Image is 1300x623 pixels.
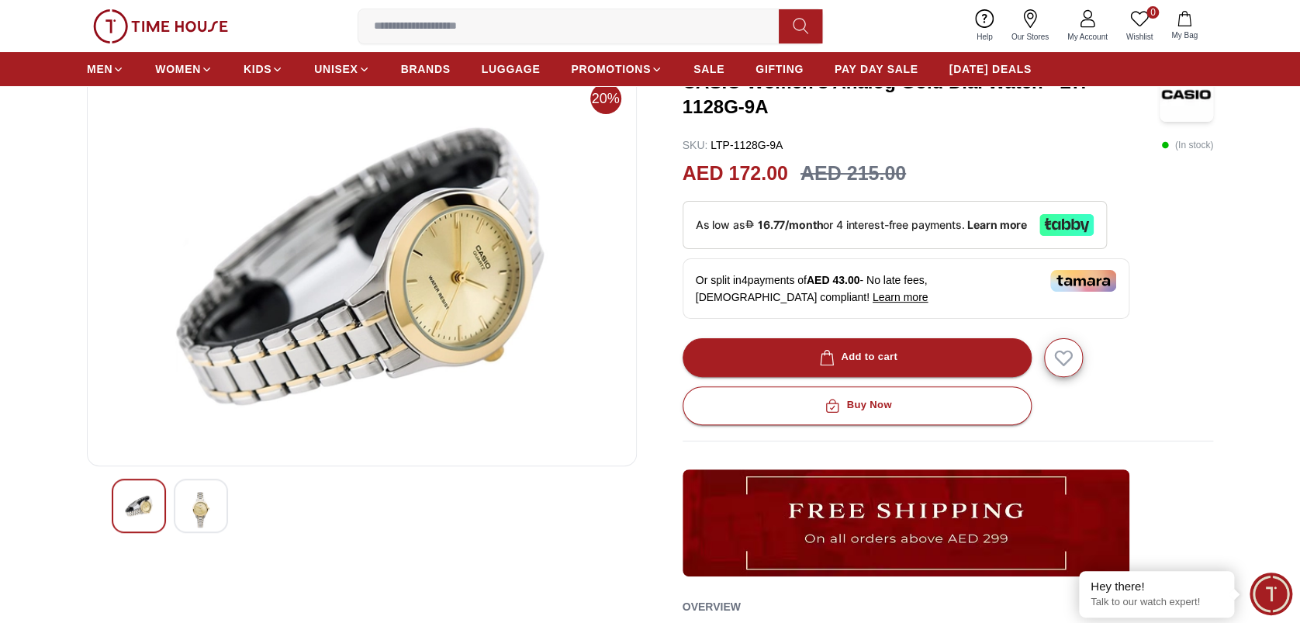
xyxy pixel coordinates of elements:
span: Our Stores [1005,31,1055,43]
button: My Bag [1162,8,1207,44]
span: LUGGAGE [482,61,541,77]
span: SKU : [683,139,708,151]
div: Or split in 4 payments of - No late fees, [DEMOGRAPHIC_DATA] compliant! [683,258,1129,319]
div: Hey there! [1091,579,1222,594]
span: KIDS [244,61,271,77]
span: 0 [1146,6,1159,19]
span: 20% [590,83,621,114]
span: [DATE] DEALS [949,61,1032,77]
a: Our Stores [1002,6,1058,46]
span: SALE [693,61,724,77]
p: Talk to our watch expert! [1091,596,1222,609]
span: Help [970,31,999,43]
span: Learn more [873,291,928,303]
p: LTP-1128G-9A [683,137,783,153]
div: Add to cart [816,348,897,366]
h2: AED 172.00 [683,159,788,189]
h2: Overview [683,595,741,618]
a: BRANDS [401,55,451,83]
a: Help [967,6,1002,46]
a: WOMEN [155,55,213,83]
a: GIFTING [755,55,804,83]
a: PROMOTIONS [571,55,662,83]
img: CASIO Women's Analog Gold Dial Watch - LTP-1128G-9A [1160,67,1213,122]
img: ... [683,469,1129,576]
a: [DATE] DEALS [949,55,1032,83]
span: My Bag [1165,29,1204,41]
p: ( In stock ) [1161,137,1213,153]
span: MEN [87,61,112,77]
img: ... [93,9,228,43]
img: CASIO Women's Analog Gold Dial Watch - LTP-1128G-9A [187,492,215,528]
a: UNISEX [314,55,369,83]
a: PAY DAY SALE [835,55,918,83]
span: PROMOTIONS [571,61,651,77]
span: AED 43.00 [807,274,859,286]
span: WOMEN [155,61,201,77]
button: Add to cart [683,338,1032,377]
a: KIDS [244,55,283,83]
span: My Account [1061,31,1114,43]
span: GIFTING [755,61,804,77]
a: LUGGAGE [482,55,541,83]
span: BRANDS [401,61,451,77]
img: CASIO Women's Analog Gold Dial Watch - LTP-1128G-9A [100,81,624,453]
span: PAY DAY SALE [835,61,918,77]
span: Wishlist [1120,31,1159,43]
h3: CASIO Women's Analog Gold Dial Watch - LTP-1128G-9A [683,70,1160,119]
h3: AED 215.00 [800,159,906,189]
img: Tamara [1050,270,1116,292]
a: SALE [693,55,724,83]
span: UNISEX [314,61,358,77]
a: 0Wishlist [1117,6,1162,46]
img: CASIO Women's Analog Gold Dial Watch - LTP-1128G-9A [125,492,153,520]
button: Buy Now [683,386,1032,425]
a: MEN [87,55,124,83]
div: Buy Now [821,396,891,414]
div: Chat Widget [1250,573,1292,615]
